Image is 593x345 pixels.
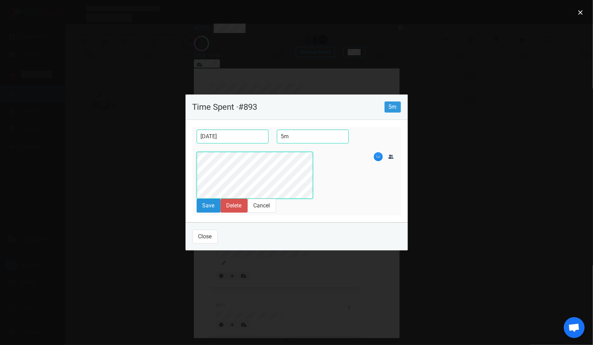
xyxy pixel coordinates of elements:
[197,199,221,213] button: Save
[374,152,383,161] img: 26
[248,199,276,213] button: Cancel
[192,230,218,244] button: Close
[575,7,586,18] button: close
[564,317,585,338] div: Open de chat
[385,101,401,113] span: 5m
[192,103,385,111] p: Time Spent · #893
[221,199,248,213] button: Delete
[197,130,269,143] input: Day
[277,130,349,143] input: Duration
